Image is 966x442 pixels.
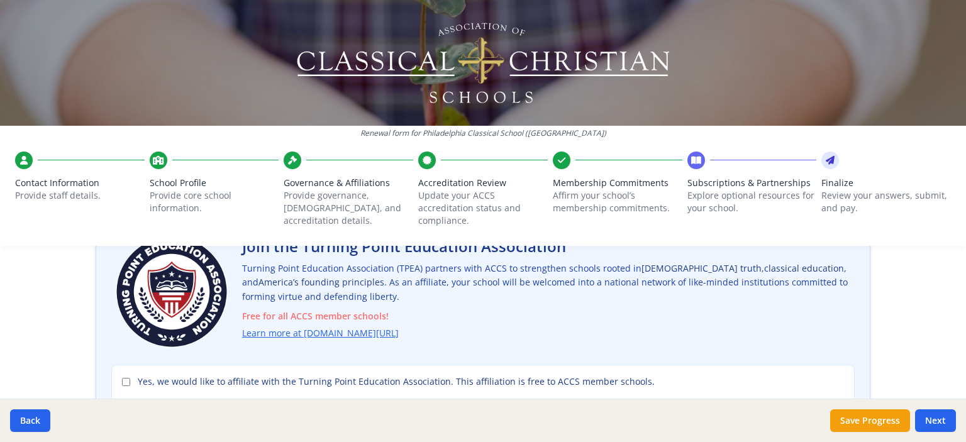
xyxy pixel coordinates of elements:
p: Provide staff details. [15,189,145,202]
button: Back [10,409,50,432]
span: Yes, we would like to affiliate with the Turning Point Education Association. This affiliation is... [138,375,655,388]
span: Membership Commitments [553,177,682,189]
p: Turning Point Education Association (TPEA) partners with ACCS to strengthen schools rooted in , ,... [242,262,855,341]
p: Review your answers, submit, and pay. [821,189,951,214]
span: Finalize [821,177,951,189]
p: Explore optional resources for your school. [687,189,817,214]
span: classical education [764,262,844,274]
input: Yes, we would like to affiliate with the Turning Point Education Association. This affiliation is... [122,378,130,386]
button: Save Progress [830,409,910,432]
span: Subscriptions & Partnerships [687,177,817,189]
img: Turning Point Education Association Logo [111,231,232,352]
span: America’s founding principles [258,276,384,288]
p: Affirm your school’s membership commitments. [553,189,682,214]
img: Logo [295,19,672,107]
a: Learn more at [DOMAIN_NAME][URL] [242,326,399,341]
span: Free for all ACCS member schools! [242,309,855,324]
span: School Profile [150,177,279,189]
span: Governance & Affiliations [284,177,413,189]
p: Provide governance, [DEMOGRAPHIC_DATA], and accreditation details. [284,189,413,227]
span: Accreditation Review [418,177,548,189]
span: [DEMOGRAPHIC_DATA] truth [641,262,762,274]
button: Next [915,409,956,432]
p: Update your ACCS accreditation status and compliance. [418,189,548,227]
span: Contact Information [15,177,145,189]
p: Provide core school information. [150,189,279,214]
